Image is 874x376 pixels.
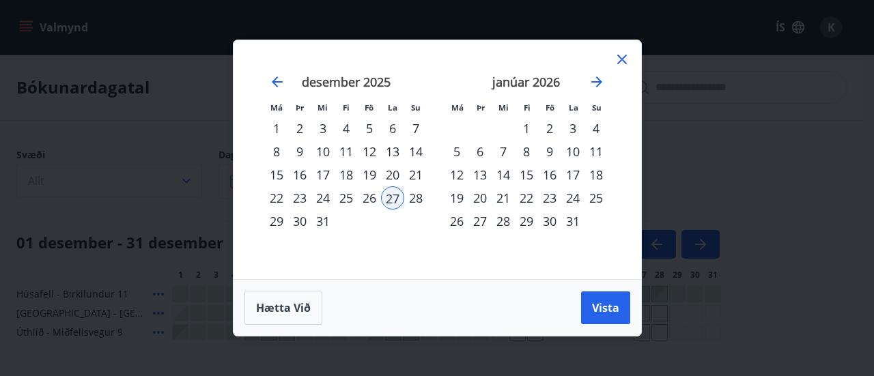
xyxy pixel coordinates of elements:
td: Choose laugardagur, 31. janúar 2026 as your check-out date. It’s available. [561,209,584,233]
div: 14 [404,140,427,163]
td: Choose laugardagur, 24. janúar 2026 as your check-out date. It’s available. [561,186,584,209]
div: 12 [445,163,468,186]
div: 5 [358,117,381,140]
div: 9 [288,140,311,163]
div: 29 [265,209,288,233]
div: 8 [265,140,288,163]
td: Choose laugardagur, 6. desember 2025 as your check-out date. It’s available. [381,117,404,140]
div: 24 [311,186,335,209]
td: Choose laugardagur, 10. janúar 2026 as your check-out date. It’s available. [561,140,584,163]
div: 19 [445,186,468,209]
td: Choose laugardagur, 17. janúar 2026 as your check-out date. It’s available. [561,163,584,186]
td: Choose þriðjudagur, 13. janúar 2026 as your check-out date. It’s available. [468,163,492,186]
div: 25 [584,186,608,209]
div: 29 [515,209,538,233]
td: Choose fimmtudagur, 25. desember 2025 as your check-out date. It’s available. [335,186,358,209]
td: Choose fimmtudagur, 18. desember 2025 as your check-out date. It’s available. [335,163,358,186]
td: Choose þriðjudagur, 27. janúar 2026 as your check-out date. It’s available. [468,209,492,233]
strong: desember 2025 [302,74,391,90]
td: Choose fimmtudagur, 29. janúar 2026 as your check-out date. It’s available. [515,209,538,233]
td: Choose þriðjudagur, 9. desember 2025 as your check-out date. It’s available. [288,140,311,163]
td: Choose föstudagur, 2. janúar 2026 as your check-out date. It’s available. [538,117,561,140]
div: 28 [404,186,427,209]
div: 22 [265,186,288,209]
div: 11 [335,140,358,163]
small: Su [592,102,602,113]
div: 7 [492,140,515,163]
td: Choose þriðjudagur, 20. janúar 2026 as your check-out date. It’s available. [468,186,492,209]
td: Choose mánudagur, 8. desember 2025 as your check-out date. It’s available. [265,140,288,163]
td: Choose þriðjudagur, 2. desember 2025 as your check-out date. It’s available. [288,117,311,140]
td: Choose laugardagur, 13. desember 2025 as your check-out date. It’s available. [381,140,404,163]
strong: janúar 2026 [492,74,560,90]
div: 16 [538,163,561,186]
td: Choose fimmtudagur, 22. janúar 2026 as your check-out date. It’s available. [515,186,538,209]
td: Choose mánudagur, 1. desember 2025 as your check-out date. It’s available. [265,117,288,140]
div: 2 [538,117,561,140]
td: Choose miðvikudagur, 7. janúar 2026 as your check-out date. It’s available. [492,140,515,163]
small: Mi [318,102,328,113]
td: Choose mánudagur, 5. janúar 2026 as your check-out date. It’s available. [445,140,468,163]
td: Choose þriðjudagur, 16. desember 2025 as your check-out date. It’s available. [288,163,311,186]
small: Fi [343,102,350,113]
div: 27 [381,186,404,209]
small: Þr [296,102,304,113]
div: Move backward to switch to the previous month. [269,74,285,90]
td: Choose fimmtudagur, 8. janúar 2026 as your check-out date. It’s available. [515,140,538,163]
td: Choose sunnudagur, 4. janúar 2026 as your check-out date. It’s available. [584,117,608,140]
div: 18 [584,163,608,186]
div: 13 [468,163,492,186]
span: Hætta við [256,300,311,315]
div: 7 [404,117,427,140]
td: Choose miðvikudagur, 24. desember 2025 as your check-out date. It’s available. [311,186,335,209]
td: Choose sunnudagur, 14. desember 2025 as your check-out date. It’s available. [404,140,427,163]
td: Choose fimmtudagur, 15. janúar 2026 as your check-out date. It’s available. [515,163,538,186]
div: 13 [381,140,404,163]
div: 31 [311,209,335,233]
div: 20 [381,163,404,186]
div: 20 [468,186,492,209]
div: 8 [515,140,538,163]
div: 17 [311,163,335,186]
td: Choose fimmtudagur, 4. desember 2025 as your check-out date. It’s available. [335,117,358,140]
td: Choose þriðjudagur, 30. desember 2025 as your check-out date. It’s available. [288,209,311,233]
td: Choose þriðjudagur, 23. desember 2025 as your check-out date. It’s available. [288,186,311,209]
td: Choose mánudagur, 26. janúar 2026 as your check-out date. It’s available. [445,209,468,233]
div: 23 [288,186,311,209]
td: Choose sunnudagur, 25. janúar 2026 as your check-out date. It’s available. [584,186,608,209]
td: Choose sunnudagur, 7. desember 2025 as your check-out date. It’s available. [404,117,427,140]
small: Fö [365,102,373,113]
div: 14 [492,163,515,186]
td: Choose miðvikudagur, 21. janúar 2026 as your check-out date. It’s available. [492,186,515,209]
div: 2 [288,117,311,140]
td: Choose mánudagur, 19. janúar 2026 as your check-out date. It’s available. [445,186,468,209]
small: Mi [498,102,509,113]
td: Choose miðvikudagur, 3. desember 2025 as your check-out date. It’s available. [311,117,335,140]
div: 15 [515,163,538,186]
td: Choose miðvikudagur, 14. janúar 2026 as your check-out date. It’s available. [492,163,515,186]
td: Choose miðvikudagur, 28. janúar 2026 as your check-out date. It’s available. [492,209,515,233]
div: 10 [561,140,584,163]
div: 12 [358,140,381,163]
div: 25 [335,186,358,209]
div: 9 [538,140,561,163]
td: Choose þriðjudagur, 6. janúar 2026 as your check-out date. It’s available. [468,140,492,163]
div: Calendar [250,57,625,263]
div: 30 [288,209,311,233]
small: Fi [524,102,531,113]
td: Choose miðvikudagur, 17. desember 2025 as your check-out date. It’s available. [311,163,335,186]
div: 3 [561,117,584,140]
button: Hætta við [244,291,322,325]
td: Choose föstudagur, 9. janúar 2026 as your check-out date. It’s available. [538,140,561,163]
td: Choose miðvikudagur, 31. desember 2025 as your check-out date. It’s available. [311,209,335,233]
td: Choose föstudagur, 12. desember 2025 as your check-out date. It’s available. [358,140,381,163]
div: 26 [358,186,381,209]
td: Choose mánudagur, 29. desember 2025 as your check-out date. It’s available. [265,209,288,233]
td: Choose föstudagur, 16. janúar 2026 as your check-out date. It’s available. [538,163,561,186]
small: La [569,102,578,113]
div: 5 [445,140,468,163]
div: 21 [492,186,515,209]
div: 27 [468,209,492,233]
div: 16 [288,163,311,186]
td: Choose sunnudagur, 11. janúar 2026 as your check-out date. It’s available. [584,140,608,163]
